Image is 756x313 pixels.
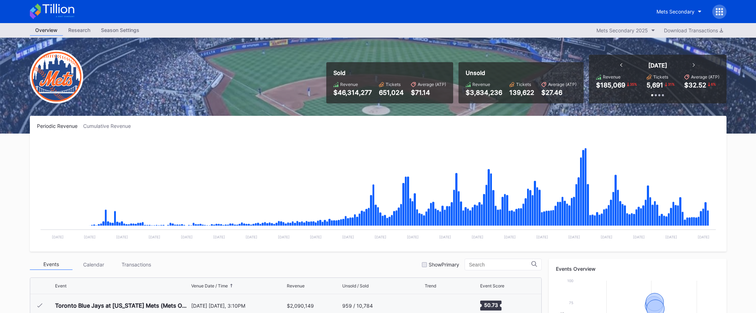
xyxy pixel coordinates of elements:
text: [DATE] [439,235,451,239]
img: New-York-Mets-Transparent.png [30,50,83,103]
div: Download Transactions [664,27,723,33]
div: Revenue [287,283,305,288]
text: [DATE] [116,235,128,239]
div: Show Primary [429,261,459,268]
text: [DATE] [633,235,645,239]
button: Download Transactions [660,26,726,35]
div: $46,314,277 [333,89,372,96]
div: $3,834,236 [466,89,502,96]
div: $27.46 [541,89,577,96]
text: [DATE] [84,235,96,239]
div: Research [63,25,96,35]
text: 50.73 [484,302,498,308]
text: [DATE] [536,235,548,239]
text: [DATE] [665,235,677,239]
div: 651,024 [379,89,404,96]
a: Overview [30,25,63,36]
div: 31 % [667,81,675,87]
button: Mets Secondary [651,5,707,18]
div: Trend [425,283,436,288]
text: 100 [567,279,573,283]
text: [DATE] [342,235,354,239]
div: $2,090,149 [287,303,314,309]
text: [DATE] [471,235,483,239]
a: Season Settings [96,25,145,36]
div: Average (ATP) [548,82,577,87]
div: Tickets [653,74,668,80]
div: Season Settings [96,25,145,35]
div: Cumulative Revenue [83,123,136,129]
div: Events [30,259,73,270]
input: Search [469,262,531,268]
div: Tickets [516,82,531,87]
svg: Chart title [37,138,719,244]
div: [DATE] [648,62,667,69]
text: [DATE] [245,235,257,239]
a: Research [63,25,96,36]
div: Mets Secondary 2025 [596,27,648,33]
div: $71.14 [411,89,446,96]
div: Tickets [386,82,401,87]
div: Periodic Revenue [37,123,83,129]
div: [DATE] [DATE], 3:10PM [191,303,285,309]
text: [DATE] [149,235,160,239]
text: [DATE] [697,235,709,239]
div: Sold [333,69,446,76]
div: Revenue [603,74,621,80]
div: Revenue [472,82,490,87]
text: [DATE] [504,235,515,239]
div: 959 / 10,784 [342,303,373,309]
div: Venue Date / Time [191,283,228,288]
div: 5,691 [647,81,663,89]
div: Toronto Blue Jays at [US_STATE] Mets (Mets Opening Day) [55,302,189,309]
text: [DATE] [375,235,386,239]
div: 139,622 [509,89,534,96]
text: [DATE] [213,235,225,239]
div: Events Overview [556,266,719,272]
text: [DATE] [52,235,63,239]
text: [DATE] [568,235,580,239]
div: Event Score [480,283,504,288]
div: Transactions [115,259,158,270]
div: Unsold / Sold [342,283,369,288]
div: Unsold [466,69,577,76]
button: Mets Secondary 2025 [593,26,659,35]
div: Revenue [340,82,358,87]
text: [DATE] [181,235,193,239]
div: 6 % [710,81,717,87]
text: 75 [569,301,573,305]
div: Average (ATP) [691,74,719,80]
div: Mets Secondary [656,9,695,15]
div: $32.52 [684,81,706,89]
text: [DATE] [601,235,612,239]
text: [DATE] [278,235,289,239]
div: $185,069 [596,81,625,89]
div: Calendar [73,259,115,270]
div: 35 % [629,81,638,87]
text: [DATE] [407,235,419,239]
div: Average (ATP) [418,82,446,87]
text: [DATE] [310,235,322,239]
div: Event [55,283,66,288]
